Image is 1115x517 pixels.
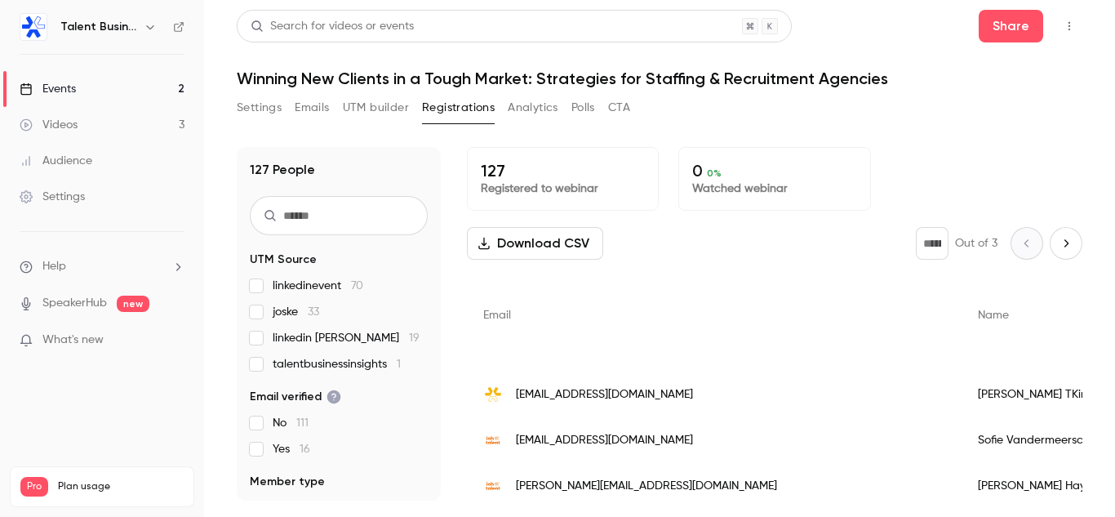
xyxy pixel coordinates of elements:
span: talentbusinessinsights [273,356,401,372]
button: Polls [571,95,595,121]
span: 19 [409,332,420,344]
div: Videos [20,117,78,133]
h6: Talent Business Partners [60,19,137,35]
span: Pro [20,477,48,497]
div: Events [20,81,76,97]
iframe: Noticeable Trigger [165,333,184,348]
button: Registrations [422,95,495,121]
div: Audience [20,153,92,169]
button: Next page [1050,227,1082,260]
span: [PERSON_NAME][EMAIL_ADDRESS][DOMAIN_NAME] [516,478,777,495]
img: Talent Business Partners [20,14,47,40]
span: New [273,500,319,516]
button: CTA [608,95,630,121]
button: Analytics [508,95,558,121]
h1: Winning New Clients in a Tough Market: Strategies for Staffing & Recruitment Agencies [237,69,1082,88]
span: 1 [397,359,401,370]
span: Member type [250,474,325,490]
button: UTM builder [343,95,409,121]
p: Watched webinar [692,181,856,197]
span: Name [978,310,1009,321]
p: Out of 3 [955,235,997,252]
span: 16 [300,443,310,455]
span: 111 [296,417,309,429]
span: Email verified [250,389,341,405]
div: Settings [20,189,85,205]
span: Email [483,310,511,321]
span: UTM Source [250,252,317,268]
span: linkedinevent [273,278,363,294]
span: 70 [351,280,363,292]
h1: 127 People [250,160,315,180]
li: help-dropdown-opener [20,258,184,275]
p: Registered to webinar [481,181,645,197]
span: Yes [273,441,310,457]
span: new [117,296,149,312]
img: jobtalent.be [483,430,503,450]
span: What's new [42,332,104,349]
span: Plan usage [58,480,184,493]
span: [EMAIL_ADDRESS][DOMAIN_NAME] [516,432,693,449]
span: Help [42,258,66,275]
span: 0 % [707,167,722,179]
span: joske [273,304,319,320]
span: [EMAIL_ADDRESS][DOMAIN_NAME] [516,386,693,403]
button: Share [979,10,1043,42]
div: Search for videos or events [251,18,414,35]
p: 0 [692,161,856,181]
button: Settings [237,95,282,121]
img: talentbusinessawards.com [483,385,503,404]
p: 127 [481,161,645,181]
span: linkedin [PERSON_NAME] [273,330,420,346]
button: Emails [295,95,329,121]
a: SpeakerHub [42,295,107,312]
span: 33 [308,306,319,318]
button: Download CSV [467,227,603,260]
img: jobtalent.be [483,476,503,496]
span: No [273,415,309,431]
